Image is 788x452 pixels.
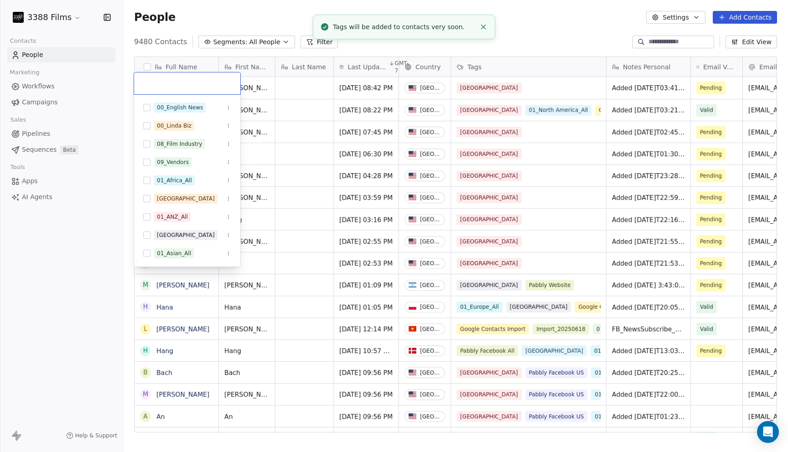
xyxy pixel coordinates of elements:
[157,122,192,130] div: 00_Linda Biz
[157,195,215,203] div: [GEOGRAPHIC_DATA]
[157,158,189,166] div: 09_Vendors
[333,22,476,32] div: Tags will be added to contacts very soon.
[157,213,188,221] div: 01_ANZ_All
[477,21,489,33] button: Close toast
[157,140,202,148] div: 08_Film Industry
[157,103,203,112] div: 00_English News
[157,231,215,239] div: [GEOGRAPHIC_DATA]
[157,249,191,257] div: 01_Asian_All
[157,176,192,185] div: 01_Africa_All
